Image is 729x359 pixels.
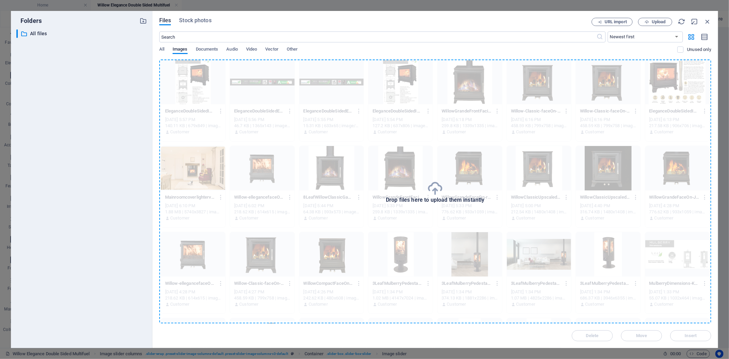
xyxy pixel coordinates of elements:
[265,45,279,55] span: Vector
[30,30,134,38] p: All files
[605,20,627,24] span: URL import
[246,45,257,55] span: Video
[678,18,685,25] i: Reload
[16,16,42,25] p: Folders
[196,45,218,55] span: Documents
[159,31,597,42] input: Search
[592,18,633,26] button: URL import
[139,17,147,25] i: Create new folder
[691,18,698,25] i: Minimize
[687,46,711,53] p: Displays only files that are not in use on the website. Files added during this session can still...
[226,45,238,55] span: Audio
[23,108,387,264] div: Image Slider
[16,29,18,38] div: ​
[173,45,188,55] span: Images
[179,16,211,25] span: Stock photos
[159,16,171,25] span: Files
[287,45,298,55] span: Other
[638,18,672,26] button: Upload
[652,20,666,24] span: Upload
[386,197,485,203] span: Drop files here to upload them instantly
[704,18,711,25] i: Close
[159,45,164,55] span: All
